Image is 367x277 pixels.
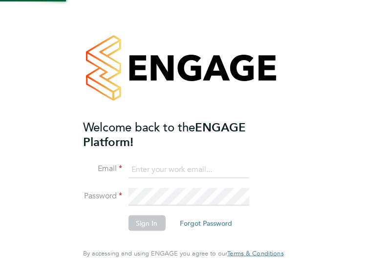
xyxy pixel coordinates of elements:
[227,250,283,257] a: Terms & Conditions
[128,161,249,178] input: Enter your work email...
[83,120,274,149] h2: ENGAGE Platform!
[83,191,122,201] label: Password
[83,249,283,257] span: By accessing and using ENGAGE you agree to our
[227,249,283,257] span: Terms & Conditions
[172,215,240,231] button: Forgot Password
[83,164,122,174] label: Email
[83,119,195,134] span: Welcome back to the
[128,215,165,231] button: Sign In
